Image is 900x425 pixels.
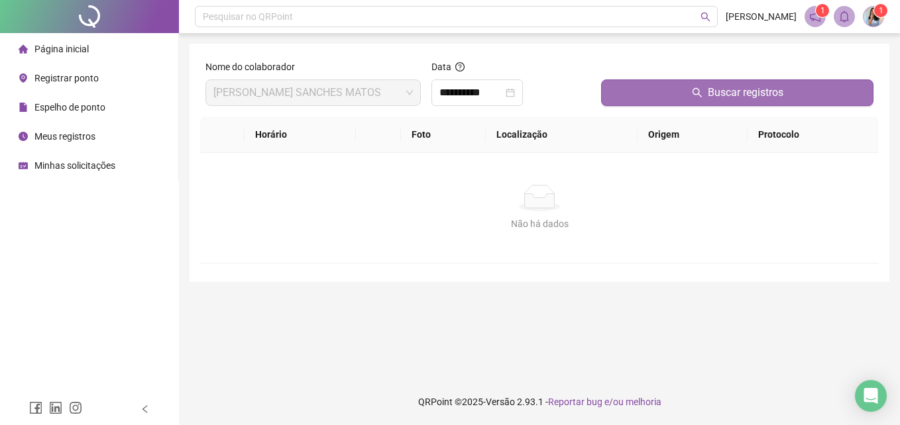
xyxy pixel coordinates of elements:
span: left [141,404,150,414]
span: Meus registros [34,131,95,142]
div: Não há dados [216,216,863,231]
span: instagram [69,401,82,414]
span: linkedin [49,401,62,414]
span: Data [431,62,451,72]
img: 88055 [864,7,883,26]
label: Nome do colaborador [205,60,304,74]
button: Buscar registros [601,79,873,106]
span: 1 [879,6,883,15]
span: schedule [19,161,28,170]
span: Buscar registros [708,85,783,101]
span: Versão [486,397,515,407]
span: file [19,103,28,112]
span: [PERSON_NAME] [726,9,797,24]
span: 1 [820,6,825,15]
span: bell [838,11,850,23]
div: Open Intercom Messenger [855,380,887,412]
span: environment [19,73,28,83]
span: home [19,44,28,54]
span: Registrar ponto [34,73,99,83]
span: DAYANE FREITAS SANCHES MATOS [213,80,413,105]
th: Localização [486,117,638,153]
span: Espelho de ponto [34,102,105,113]
span: Reportar bug e/ou melhoria [548,397,661,407]
sup: Atualize o seu contato no menu Meus Dados [874,4,887,17]
th: Foto [401,117,486,153]
span: notification [809,11,821,23]
th: Protocolo [748,117,879,153]
sup: 1 [816,4,829,17]
span: question-circle [455,62,465,71]
span: search [701,12,710,22]
th: Origem [638,117,748,153]
footer: QRPoint © 2025 - 2.93.1 - [179,379,900,425]
span: facebook [29,401,42,414]
span: clock-circle [19,132,28,141]
span: Minhas solicitações [34,160,115,171]
span: Página inicial [34,44,89,54]
span: search [692,87,703,98]
th: Horário [245,117,356,153]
